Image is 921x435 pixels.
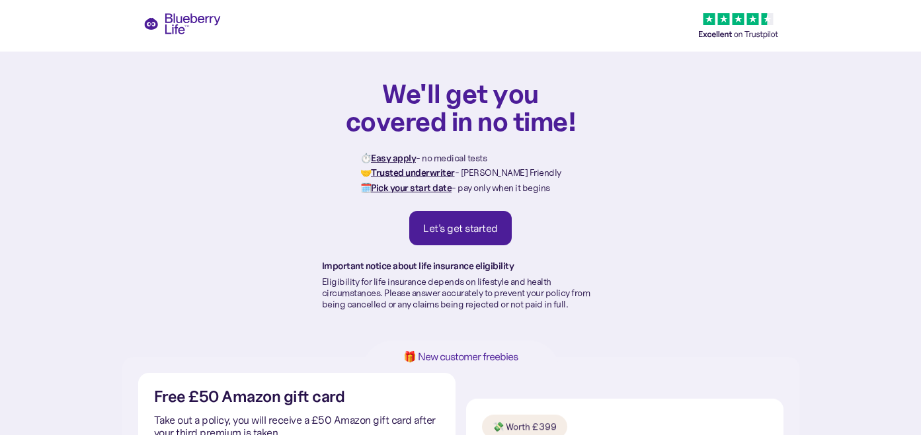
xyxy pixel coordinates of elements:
h1: We'll get you covered in no time! [345,79,577,135]
p: ⏱️ - no medical tests 🤝 - [PERSON_NAME] Friendly 🗓️ - pay only when it begins [360,151,561,195]
strong: Easy apply [371,152,416,164]
strong: Trusted underwriter [371,167,455,178]
strong: Pick your start date [371,182,452,194]
strong: Important notice about life insurance eligibility [322,260,514,272]
p: Eligibility for life insurance depends on lifestyle and health circumstances. Please answer accur... [322,276,600,309]
h2: Free £50 Amazon gift card [154,389,345,405]
div: Let's get started [423,221,498,235]
div: 💸 Worth £399 [493,420,557,434]
a: Let's get started [409,211,512,245]
h1: 🎁 New customer freebies [383,351,539,362]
